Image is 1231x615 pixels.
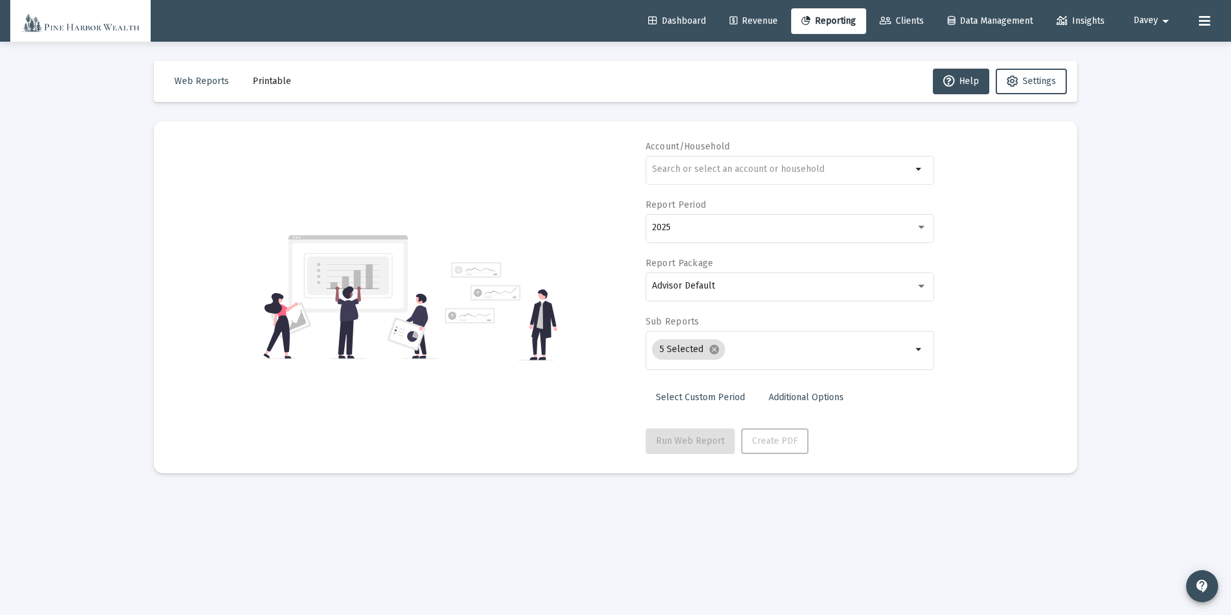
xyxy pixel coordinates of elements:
[1194,578,1210,594] mat-icon: contact_support
[648,15,706,26] span: Dashboard
[933,69,989,94] button: Help
[1118,8,1189,33] button: Davey
[1134,15,1158,26] span: Davey
[1158,8,1173,34] mat-icon: arrow_drop_down
[996,69,1067,94] button: Settings
[791,8,866,34] a: Reporting
[242,69,301,94] button: Printable
[174,76,229,87] span: Web Reports
[656,392,745,403] span: Select Custom Period
[20,8,141,34] img: Dashboard
[1023,76,1056,87] span: Settings
[752,435,798,446] span: Create PDF
[652,339,725,360] mat-chip: 5 Selected
[730,15,778,26] span: Revenue
[943,76,979,87] span: Help
[652,164,912,174] input: Search or select an account or household
[937,8,1043,34] a: Data Management
[880,15,924,26] span: Clients
[646,258,714,269] label: Report Package
[741,428,808,454] button: Create PDF
[912,342,927,357] mat-icon: arrow_drop_down
[769,392,844,403] span: Additional Options
[646,428,735,454] button: Run Web Report
[652,222,671,233] span: 2025
[253,76,291,87] span: Printable
[719,8,788,34] a: Revenue
[656,435,724,446] span: Run Web Report
[261,233,437,360] img: reporting
[164,69,239,94] button: Web Reports
[652,280,715,291] span: Advisor Default
[638,8,716,34] a: Dashboard
[1057,15,1105,26] span: Insights
[1046,8,1115,34] a: Insights
[912,162,927,177] mat-icon: arrow_drop_down
[801,15,856,26] span: Reporting
[445,262,557,360] img: reporting-alt
[652,337,912,362] mat-chip-list: Selection
[646,199,707,210] label: Report Period
[869,8,934,34] a: Clients
[646,141,730,152] label: Account/Household
[646,316,699,327] label: Sub Reports
[708,344,720,355] mat-icon: cancel
[948,15,1033,26] span: Data Management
